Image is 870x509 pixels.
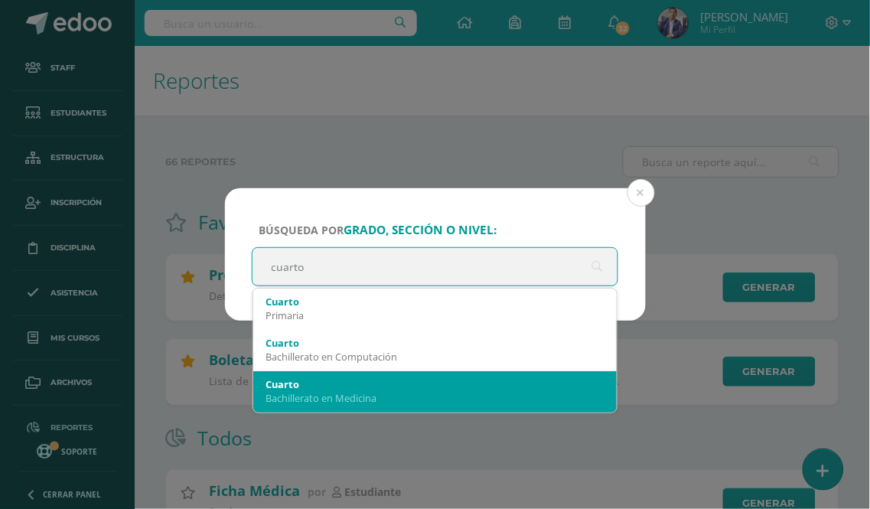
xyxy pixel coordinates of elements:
[266,377,605,391] div: Cuarto
[266,308,605,322] div: Primaria
[266,295,605,308] div: Cuarto
[266,336,605,350] div: Cuarto
[266,391,605,405] div: Bachillerato en Medicina
[259,223,497,237] span: Búsqueda por
[266,350,605,364] div: Bachillerato en Computación
[627,179,655,207] button: Close (Esc)
[344,222,497,238] strong: grado, sección o nivel:
[253,248,618,285] input: ej. Primero primaria, etc.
